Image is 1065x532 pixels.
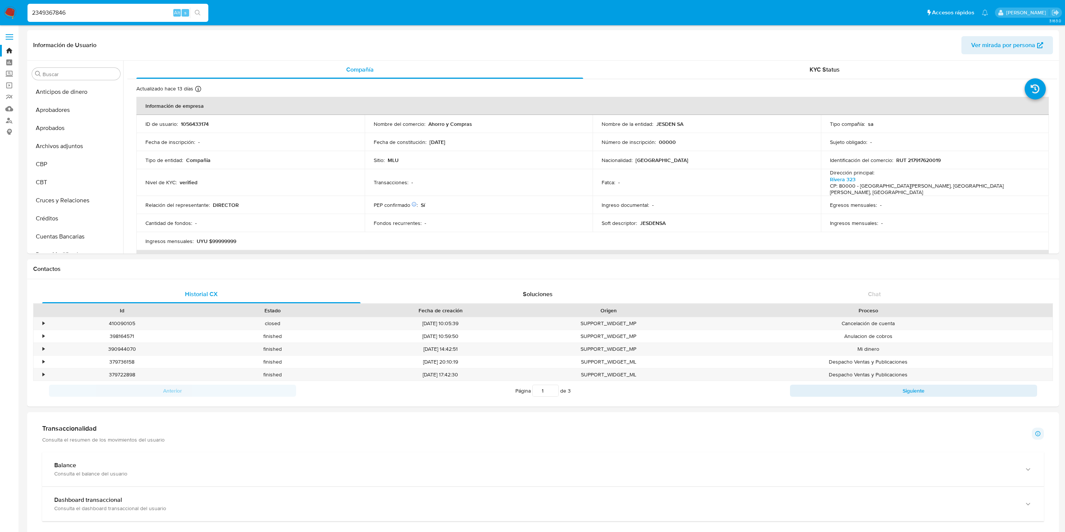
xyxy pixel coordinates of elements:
p: MLU [388,157,399,164]
p: Nivel de KYC : [145,179,177,186]
div: Despacho Ventas y Publicaciones [684,356,1053,368]
button: Anterior [49,385,296,397]
button: Cruces y Relaciones [29,191,123,209]
div: 398164571 [47,330,197,342]
div: Cancelación de cuenta [684,317,1053,330]
span: Soluciones [523,290,553,298]
span: Historial CX [185,290,218,298]
button: Anticipos de dinero [29,83,123,101]
p: Fecha de constitución : [374,139,426,145]
button: Datos Modificados [29,246,123,264]
input: Buscar usuario o caso... [28,8,208,18]
div: 379736158 [47,356,197,368]
p: JESDENSA [640,220,666,226]
p: Ingresos mensuales : [145,238,194,245]
div: Mi dinero [684,343,1053,355]
button: Ver mirada por persona [961,36,1053,54]
div: 410090105 [47,317,197,330]
p: PEP confirmado : [374,202,418,208]
a: Salir [1051,9,1059,17]
button: Buscar [35,71,41,77]
p: Fondos recurrentes : [374,220,422,226]
p: Dirección principal : [830,169,874,176]
button: Aprobadores [29,101,123,119]
div: • [43,333,44,340]
div: SUPPORT_WIDGET_ML [533,368,684,381]
button: Créditos [29,209,123,228]
button: Aprobados [29,119,123,137]
p: DIRECTOR [213,202,239,208]
div: finished [197,343,348,355]
div: 390944070 [47,343,197,355]
p: Nacionalidad : [602,157,633,164]
p: - [652,202,654,208]
p: Compañia [186,157,211,164]
div: SUPPORT_WIDGET_MP [533,343,684,355]
div: [DATE] 17:42:30 [348,368,533,381]
div: 379722898 [47,368,197,381]
p: Transacciones : [374,179,408,186]
div: closed [197,317,348,330]
div: SUPPORT_WIDGET_ML [533,356,684,368]
button: Archivos adjuntos [29,137,123,155]
p: Sujeto obligado : [830,139,867,145]
div: finished [197,356,348,368]
div: • [43,345,44,353]
a: Rivera 323 [830,176,856,183]
p: 1056433174 [181,121,209,127]
p: Ingreso documental : [602,202,649,208]
div: Proceso [689,307,1047,314]
h4: CP: 80000 - [GEOGRAPHIC_DATA][PERSON_NAME], [GEOGRAPHIC_DATA][PERSON_NAME], [GEOGRAPHIC_DATA] [830,183,1037,196]
th: Información de empresa [136,97,1049,115]
a: Notificaciones [982,9,988,16]
button: CBP [29,155,123,173]
p: - [425,220,426,226]
div: Id [52,307,192,314]
p: Nombre de la entidad : [602,121,653,127]
input: Buscar [43,71,117,78]
p: - [880,202,882,208]
p: Nombre del comercio : [374,121,425,127]
p: - [870,139,872,145]
p: - [195,220,197,226]
div: [DATE] 10:05:39 [348,317,533,330]
div: [DATE] 14:42:51 [348,343,533,355]
span: Ver mirada por persona [971,36,1035,54]
span: Compañía [346,65,374,74]
div: Origen [539,307,679,314]
span: Alt [174,9,180,16]
div: [DATE] 10:59:50 [348,330,533,342]
span: Página de [515,385,571,397]
p: [DATE] [429,139,445,145]
p: - [198,139,200,145]
h1: Información de Usuario [33,41,96,49]
p: - [411,179,413,186]
div: finished [197,368,348,381]
p: Soft descriptor : [602,220,637,226]
p: JESDEN SA [656,121,683,127]
div: SUPPORT_WIDGET_MP [533,317,684,330]
div: Fecha de creación [353,307,528,314]
p: Relación del representante : [145,202,210,208]
p: sa [868,121,874,127]
button: Siguiente [790,385,1037,397]
div: finished [197,330,348,342]
button: search-icon [190,8,205,18]
p: ID de usuario : [145,121,178,127]
p: Ahorro y Compras [428,121,472,127]
button: Cuentas Bancarias [29,228,123,246]
p: verified [180,179,197,186]
p: Fecha de inscripción : [145,139,195,145]
p: Actualizado hace 13 días [136,85,193,92]
div: • [43,371,44,378]
span: 3 [568,387,571,394]
span: Accesos rápidos [932,9,974,17]
p: UYU $99999999 [197,238,236,245]
div: • [43,320,44,327]
p: RUT 217917620019 [896,157,941,164]
span: KYC Status [810,65,840,74]
p: Sí [421,202,425,208]
div: Anulacion de cobros [684,330,1053,342]
p: [GEOGRAPHIC_DATA] [636,157,688,164]
div: [DATE] 20:10:19 [348,356,533,368]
